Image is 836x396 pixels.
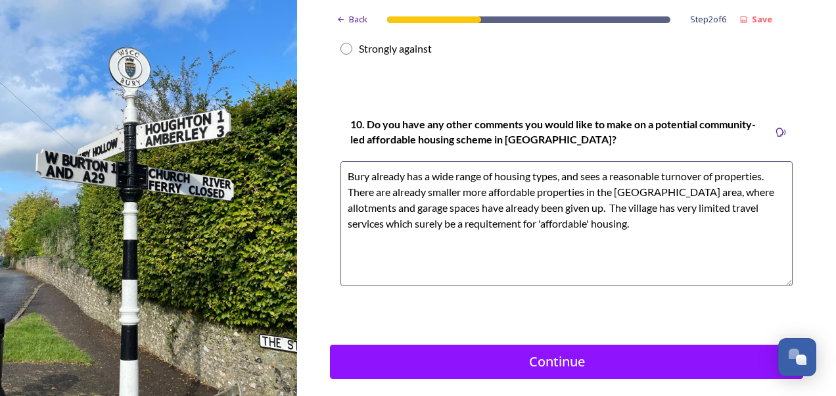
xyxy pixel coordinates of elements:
[349,13,367,26] span: Back
[752,13,772,25] strong: Save
[690,13,726,26] span: Step 2 of 6
[778,338,816,376] button: Open Chat
[340,161,793,286] textarea: Bury already has a wide range of housing types, and sees a reasonable turnover of properties. The...
[350,118,756,145] strong: 10. Do you have any other comments you would like to make on a potential community-led affordable...
[330,345,803,379] button: Continue
[359,41,432,57] div: Strongly against
[337,352,777,372] div: Continue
